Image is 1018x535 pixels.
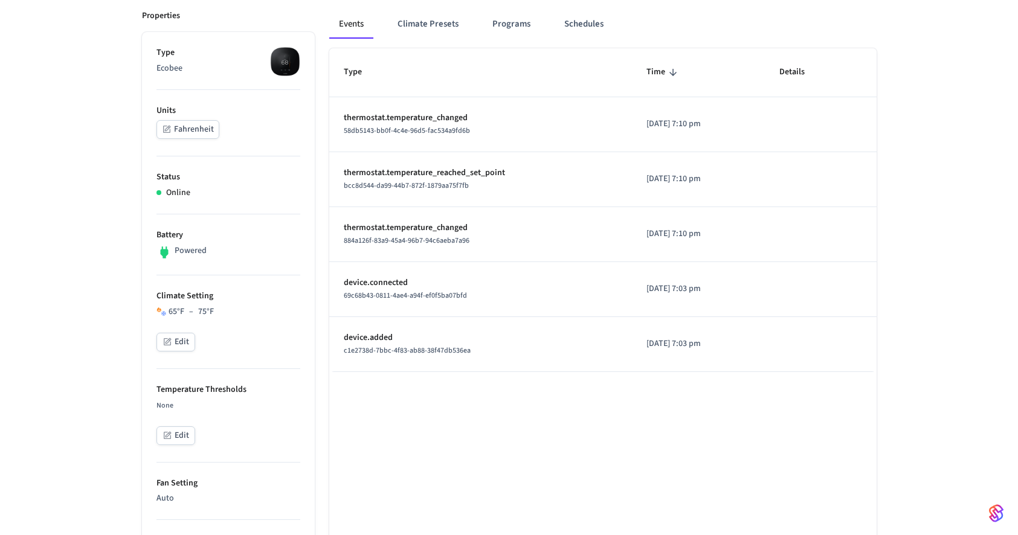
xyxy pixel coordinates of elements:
button: Edit [156,426,195,445]
p: device.connected [344,277,618,289]
span: 884a126f-83a9-45a4-96b7-94c6aeba7a96 [344,235,469,246]
p: [DATE] 7:03 pm [646,283,750,295]
p: [DATE] 7:10 pm [646,228,750,240]
span: – [189,306,193,318]
p: Climate Setting [156,290,300,303]
p: Temperature Thresholds [156,383,300,396]
div: 65 °F 75 °F [169,306,214,318]
span: 69c68b43-0811-4ae4-a94f-ef0f5ba07bfd [344,290,467,301]
span: c1e2738d-7bbc-4f83-ab88-38f47db536ea [344,345,471,356]
p: thermostat.temperature_changed [344,112,618,124]
img: SeamLogoGradient.69752ec5.svg [989,504,1004,523]
span: 58db5143-bb0f-4c4e-96d5-fac534a9fd6b [344,126,470,136]
p: Ecobee [156,62,300,75]
p: [DATE] 7:10 pm [646,118,750,130]
table: sticky table [329,48,877,371]
span: None [156,400,173,411]
p: Type [156,46,300,59]
p: Online [166,187,190,199]
button: Climate Presets [388,10,468,39]
p: Battery [156,229,300,242]
button: Edit [156,333,195,351]
p: Powered [175,245,207,257]
button: Schedules [555,10,613,39]
span: Time [646,63,681,82]
span: bcc8d544-da99-44b7-872f-1879aa75f7fb [344,181,469,191]
p: thermostat.temperature_changed [344,222,618,234]
p: Status [156,171,300,184]
p: Fan Setting [156,477,300,490]
img: Heat Cool [156,307,166,316]
span: Type [344,63,378,82]
p: [DATE] 7:10 pm [646,173,750,185]
p: [DATE] 7:03 pm [646,338,750,350]
p: Auto [156,492,300,505]
button: Programs [483,10,540,39]
p: device.added [344,332,618,344]
span: Details [779,63,820,82]
p: thermostat.temperature_reached_set_point [344,167,618,179]
button: Events [329,10,373,39]
img: ecobee_lite_3 [270,46,300,77]
button: Fahrenheit [156,120,219,139]
p: Properties [142,10,180,22]
p: Units [156,104,300,117]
